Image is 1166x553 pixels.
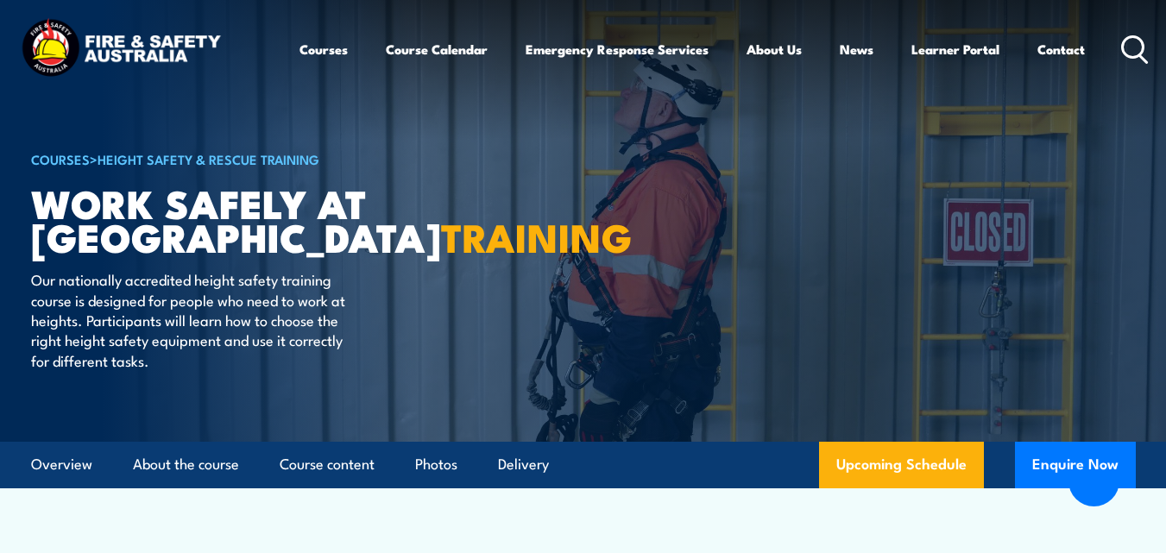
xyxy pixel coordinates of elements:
a: Overview [31,442,92,487]
a: News [840,28,873,70]
a: Contact [1037,28,1085,70]
a: Photos [415,442,457,487]
a: COURSES [31,149,90,168]
a: Learner Portal [911,28,999,70]
button: Enquire Now [1015,442,1136,488]
strong: TRAINING [441,206,633,266]
a: Emergency Response Services [526,28,709,70]
a: Courses [299,28,348,70]
a: Upcoming Schedule [819,442,984,488]
a: About Us [747,28,802,70]
a: Course content [280,442,375,487]
a: Delivery [498,442,549,487]
h1: Work Safely at [GEOGRAPHIC_DATA] [31,185,457,253]
p: Our nationally accredited height safety training course is designed for people who need to work a... [31,269,346,370]
a: About the course [133,442,239,487]
h6: > [31,148,457,169]
a: Height Safety & Rescue Training [98,149,319,168]
a: Course Calendar [386,28,488,70]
